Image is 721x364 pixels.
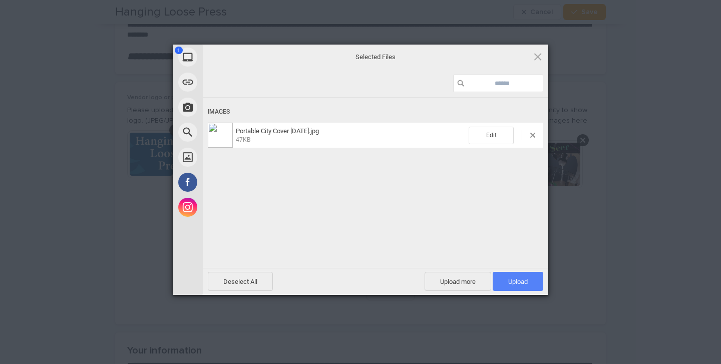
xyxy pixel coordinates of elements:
div: Unsplash [173,145,293,170]
span: Portable City Cover Feb 21.jpg [233,127,469,144]
div: Link (URL) [173,70,293,95]
div: My Device [173,45,293,70]
span: Deselect All [208,272,273,291]
div: Facebook [173,170,293,195]
span: Upload [508,278,528,285]
span: Click here or hit ESC to close picker [532,51,543,62]
img: b9ae5d44-0c24-4329-81c6-3996529c2e9f [208,123,233,148]
span: Edit [469,127,514,144]
div: Images [208,103,543,121]
span: Portable City Cover [DATE].jpg [236,127,319,135]
span: Upload more [425,272,491,291]
div: Web Search [173,120,293,145]
div: Take Photo [173,95,293,120]
span: Upload [493,272,543,291]
span: 1 [175,47,183,54]
span: 47KB [236,136,250,143]
span: Selected Files [275,52,476,61]
div: Instagram [173,195,293,220]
